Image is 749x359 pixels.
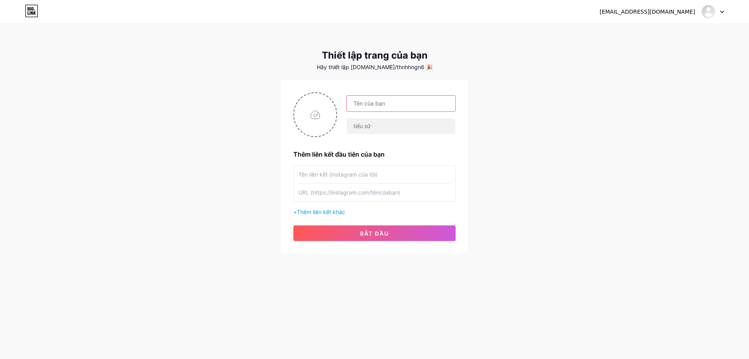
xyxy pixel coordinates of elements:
input: tiểu sử [347,118,455,134]
font: bắt đầu [360,230,389,237]
font: [EMAIL_ADDRESS][DOMAIN_NAME] [600,9,695,15]
font: Thêm liên kết khác [297,209,345,215]
font: Thêm liên kết đầu tiên của bạn [293,150,385,158]
font: Hãy thiết lập [DOMAIN_NAME]/thnhhngn6 🎉 [317,64,433,70]
button: bắt đầu [293,225,456,241]
font: Thiết lập trang của bạn [322,50,428,61]
font: + [293,209,297,215]
input: URL (https://instagram.com/têncủabạn) [298,184,451,201]
input: Tên liên kết (Instagram của tôi) [298,166,451,183]
input: Tên của bạn [347,96,455,111]
img: Thành Hưng [701,4,716,19]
